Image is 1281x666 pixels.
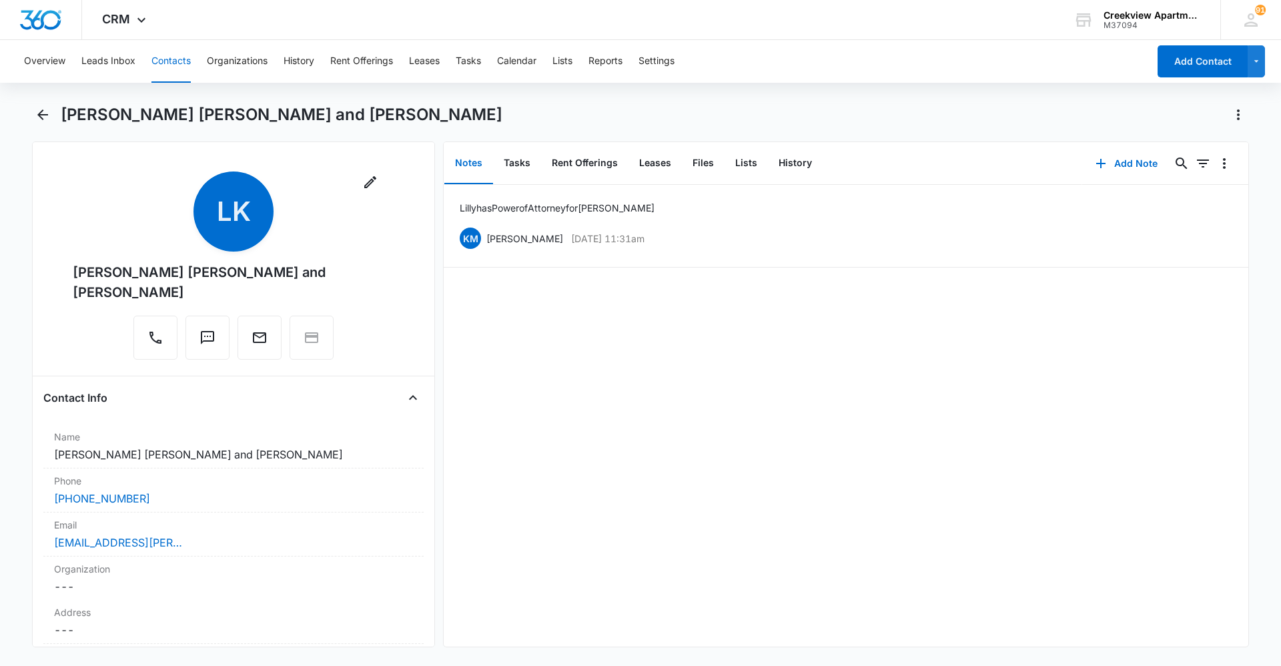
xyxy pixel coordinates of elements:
label: Email [54,518,413,532]
dd: --- [54,579,413,595]
span: CRM [102,12,130,26]
button: Text [185,316,230,360]
p: [DATE] 11:31am [571,232,645,246]
button: Add Contact [1158,45,1248,77]
button: Actions [1228,104,1249,125]
button: Leads Inbox [81,40,135,83]
button: Overview [24,40,65,83]
button: Notes [444,143,493,184]
label: Name [54,430,413,444]
span: 91 [1255,5,1266,15]
button: Organizations [207,40,268,83]
div: Address--- [43,600,424,644]
div: Phone[PHONE_NUMBER] [43,468,424,513]
button: Lists [552,40,572,83]
button: Email [238,316,282,360]
span: LK [193,172,274,252]
button: Back [32,104,53,125]
a: [EMAIL_ADDRESS][PERSON_NAME][DOMAIN_NAME] [54,535,187,551]
h1: [PERSON_NAME] [PERSON_NAME] and [PERSON_NAME] [61,105,502,125]
button: Leases [628,143,682,184]
div: Organization--- [43,557,424,600]
p: Lilly has Power of Attorney for [PERSON_NAME] [460,201,655,215]
div: [PERSON_NAME] [PERSON_NAME] and [PERSON_NAME] [73,262,394,302]
div: account name [1104,10,1201,21]
button: Calendar [497,40,536,83]
button: Filters [1192,153,1214,174]
div: Name[PERSON_NAME] [PERSON_NAME] and [PERSON_NAME] [43,424,424,468]
button: Add Note [1082,147,1171,180]
label: Address [54,605,413,619]
p: [PERSON_NAME] [486,232,563,246]
button: Tasks [456,40,481,83]
label: Organization [54,562,413,576]
h4: Contact Info [43,390,107,406]
button: Reports [588,40,622,83]
a: Email [238,336,282,348]
button: Lists [725,143,768,184]
button: History [768,143,823,184]
button: Settings [638,40,675,83]
label: Phone [54,474,413,488]
button: Files [682,143,725,184]
button: History [284,40,314,83]
button: Call [133,316,177,360]
div: Email[EMAIL_ADDRESS][PERSON_NAME][DOMAIN_NAME] [43,513,424,557]
button: Rent Offerings [541,143,628,184]
button: Rent Offerings [330,40,393,83]
button: Contacts [151,40,191,83]
a: [PHONE_NUMBER] [54,490,150,507]
a: Text [185,336,230,348]
button: Tasks [493,143,541,184]
div: notifications count [1255,5,1266,15]
a: Call [133,336,177,348]
dd: [PERSON_NAME] [PERSON_NAME] and [PERSON_NAME] [54,446,413,462]
div: account id [1104,21,1201,30]
button: Leases [409,40,440,83]
button: Close [402,387,424,408]
dd: --- [54,622,413,638]
button: Overflow Menu [1214,153,1235,174]
button: Search... [1171,153,1192,174]
span: KM [460,228,481,249]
